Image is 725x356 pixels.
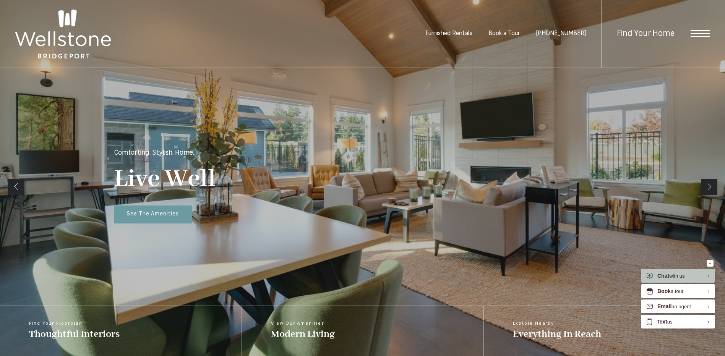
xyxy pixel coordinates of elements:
span: Thoughtful Interiors [29,328,120,341]
button: Open Menu [691,30,710,37]
a: Furnished Rentals [425,31,472,37]
a: Book a Tour [488,31,520,37]
a: Explore Nearby [483,306,725,356]
p: Comforting. Stylish. Home. [114,150,194,157]
a: Find Your Home [617,29,675,38]
span: Everything In Reach [513,328,601,341]
span: See The Amenities [127,211,179,217]
a: Previous [8,179,24,195]
img: Wellstone [15,10,111,58]
span: Explore Nearby [513,321,601,326]
span: Modern Living [271,328,335,341]
a: See The Amenities [114,206,192,224]
a: Next [701,179,717,195]
span: Find Your Floorplan [29,321,120,326]
span: View Our Amenities [271,321,335,326]
p: Live Well [114,164,216,194]
a: View Our Amenities [242,306,483,356]
span: [PHONE_NUMBER] [536,31,586,37]
a: Call us at (253) 400-3144 [536,31,586,37]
